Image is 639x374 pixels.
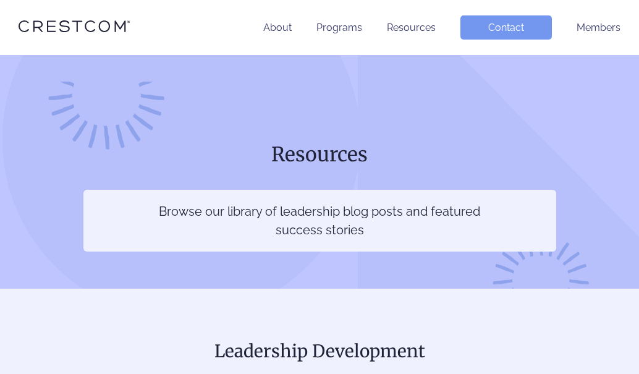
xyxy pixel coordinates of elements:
[316,22,362,33] a: Programs
[263,22,292,33] a: About
[83,142,556,168] h1: Resources
[158,202,481,239] p: Browse our library of leadership blog posts and featured success stories
[19,338,620,364] h2: Leadership Development
[577,22,620,33] a: Members
[387,22,436,33] a: Resources
[460,15,552,40] a: Contact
